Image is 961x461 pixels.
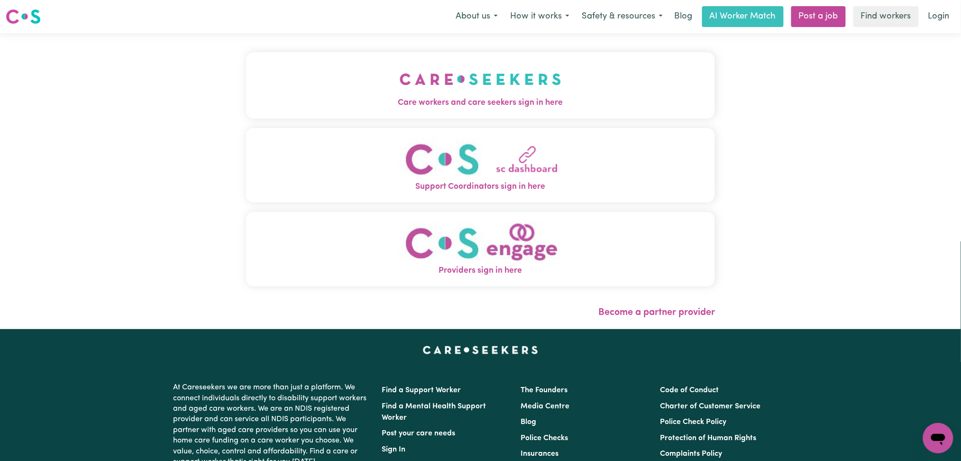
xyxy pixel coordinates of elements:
a: Media Centre [521,403,570,410]
button: How it works [504,7,576,27]
span: Providers sign in here [246,265,715,277]
a: Sign In [382,446,406,453]
a: Become a partner provider [598,308,715,317]
a: Find workers [853,6,919,27]
a: Find a Support Worker [382,387,461,394]
a: Careseekers logo [6,6,41,28]
a: Protection of Human Rights [660,434,756,442]
span: Care workers and care seekers sign in here [246,97,715,109]
button: About us [449,7,504,27]
a: Blog [669,6,698,27]
a: Careseekers home page [423,346,538,354]
a: Charter of Customer Service [660,403,760,410]
a: Police Check Policy [660,418,726,426]
a: AI Worker Match [702,6,784,27]
a: Blog [521,418,537,426]
a: Insurances [521,450,559,458]
button: Care workers and care seekers sign in here [246,52,715,119]
img: Careseekers logo [6,8,41,25]
button: Safety & resources [576,7,669,27]
a: Find a Mental Health Support Worker [382,403,486,422]
a: Complaints Policy [660,450,722,458]
a: Police Checks [521,434,568,442]
span: Support Coordinators sign in here [246,181,715,193]
button: Providers sign in here [246,212,715,286]
a: Code of Conduct [660,387,719,394]
a: Post your care needs [382,430,456,437]
button: Support Coordinators sign in here [246,128,715,203]
a: Post a job [791,6,846,27]
iframe: Button to launch messaging window [923,423,953,453]
a: Login [923,6,955,27]
a: The Founders [521,387,568,394]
